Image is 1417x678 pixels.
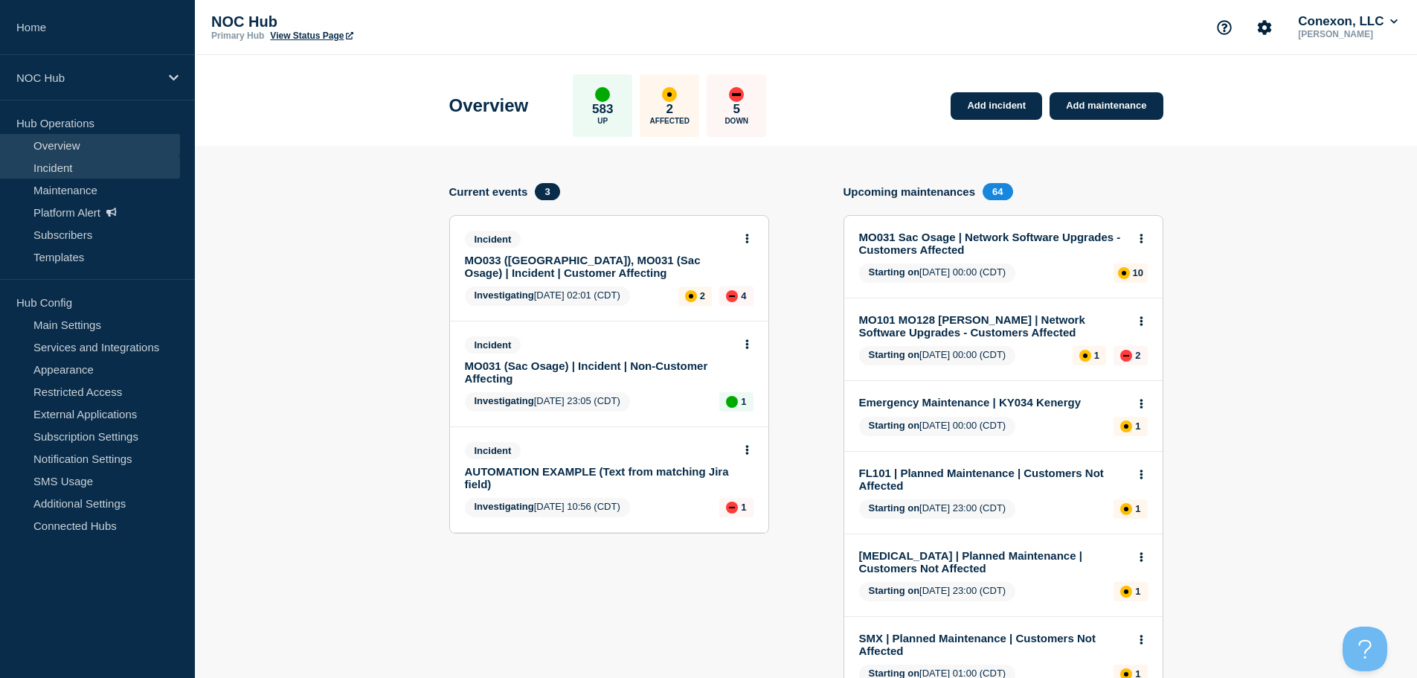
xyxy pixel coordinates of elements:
div: down [726,290,738,302]
a: AUTOMATION EXAMPLE (Text from matching Jira field) [465,465,733,490]
div: down [726,502,738,514]
span: [DATE] 10:56 (CDT) [465,498,630,517]
span: 64 [983,183,1012,200]
span: Starting on [869,585,920,596]
span: [DATE] 00:00 (CDT) [859,417,1016,436]
a: SMX | Planned Maintenance | Customers Not Affected [859,632,1128,657]
span: Investigating [475,290,534,301]
iframe: Help Scout Beacon - Open [1343,627,1387,671]
span: [DATE] 23:05 (CDT) [465,392,630,412]
span: Investigating [475,501,534,512]
a: MO031 (Sac Osage) | Incident | Non-Customer Affecting [465,359,733,385]
p: 4 [741,290,746,301]
div: affected [685,290,697,302]
p: 583 [592,102,613,117]
p: NOC Hub [211,13,509,31]
div: affected [1120,420,1132,432]
div: down [729,87,744,102]
p: Down [724,117,748,125]
p: 1 [1135,420,1140,432]
div: up [595,87,610,102]
p: 5 [733,102,740,117]
p: 1 [1135,586,1140,597]
span: [DATE] 00:00 (CDT) [859,346,1016,365]
p: 10 [1133,267,1143,278]
p: 1 [741,502,746,513]
a: View Status Page [270,31,353,41]
span: Starting on [869,502,920,514]
p: [PERSON_NAME] [1295,29,1401,39]
h1: Overview [449,95,529,116]
button: Conexon, LLC [1295,14,1401,29]
p: NOC Hub [16,71,159,84]
span: [DATE] 02:01 (CDT) [465,287,630,306]
span: [DATE] 23:00 (CDT) [859,582,1016,601]
span: Incident [465,336,521,354]
div: up [726,396,738,408]
p: Primary Hub [211,31,264,41]
a: Add incident [951,92,1042,120]
div: affected [1118,267,1130,279]
p: 1 [1094,350,1099,361]
span: Starting on [869,349,920,360]
span: Starting on [869,420,920,431]
div: affected [1079,350,1091,362]
p: 2 [1135,350,1140,361]
span: Incident [465,231,521,248]
div: affected [1120,586,1132,598]
span: [DATE] 23:00 (CDT) [859,499,1016,519]
h4: Upcoming maintenances [844,185,976,198]
a: Emergency Maintenance | KY034 Kenergy [859,396,1128,409]
h4: Current events [449,185,528,198]
p: 2 [666,102,673,117]
span: [DATE] 00:00 (CDT) [859,263,1016,283]
p: Affected [650,117,690,125]
button: Account settings [1249,12,1280,43]
a: MO031 Sac Osage | Network Software Upgrades - Customers Affected [859,231,1128,256]
p: 1 [741,396,746,407]
a: MO101 MO128 [PERSON_NAME] | Network Software Upgrades - Customers Affected [859,313,1128,339]
p: Up [597,117,608,125]
span: Incident [465,442,521,459]
a: FL101 | Planned Maintenance | Customers Not Affected [859,467,1128,492]
div: affected [662,87,677,102]
span: Starting on [869,266,920,278]
p: 2 [700,290,705,301]
span: 3 [535,183,559,200]
button: Support [1209,12,1240,43]
div: down [1120,350,1132,362]
span: Investigating [475,395,534,406]
a: [MEDICAL_DATA] | Planned Maintenance | Customers Not Affected [859,549,1128,575]
a: Add maintenance [1050,92,1163,120]
a: MO033 ([GEOGRAPHIC_DATA]), MO031 (Sac Osage) | Incident | Customer Affecting [465,254,733,279]
p: 1 [1135,503,1140,514]
div: affected [1120,503,1132,515]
